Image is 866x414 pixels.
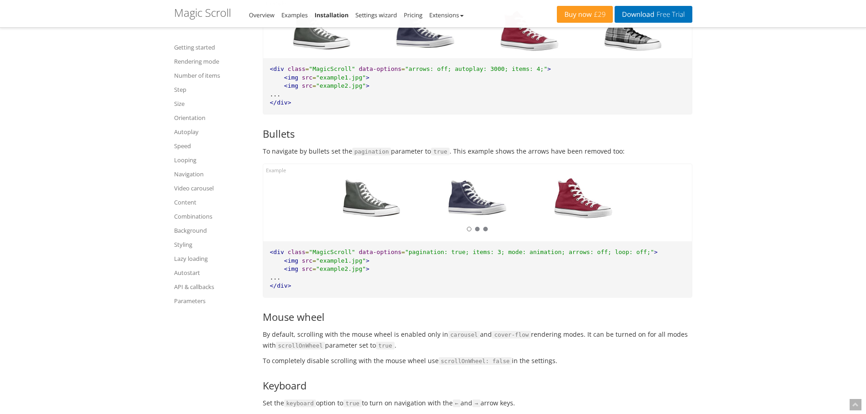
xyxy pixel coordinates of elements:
[263,311,692,322] h3: Mouse wheel
[263,329,692,351] p: By default, scrolling with the mouse wheel is enabled only in and rendering modes. It can be turn...
[405,65,547,72] span: "arrows: off; autoplay: 3000; items: 4;"
[270,274,280,281] span: ...
[276,342,325,350] code: scrollOnWheel
[592,11,606,18] span: £29
[174,225,251,236] a: Background
[366,74,370,81] span: >
[309,65,355,72] span: "MagicScroll"
[284,399,316,408] code: keyboard
[174,211,251,222] a: Combinations
[654,11,685,18] span: Free Trial
[312,82,316,89] span: =
[302,265,312,272] span: src
[174,155,251,165] a: Looping
[359,249,401,255] span: data-options
[270,65,284,72] span: <div
[472,399,481,408] code: →
[174,56,251,67] a: Rendering mode
[315,11,349,19] a: Installation
[174,197,251,208] a: Content
[281,11,308,19] a: Examples
[174,281,251,292] a: API & callbacks
[316,265,366,272] span: "example2.jpg"
[312,257,316,264] span: =
[302,257,312,264] span: src
[305,249,309,255] span: =
[316,74,366,81] span: "example1.jpg"
[305,65,309,72] span: =
[174,98,251,109] a: Size
[316,257,366,264] span: "example1.jpg"
[174,239,251,250] a: Styling
[263,355,692,366] p: To completely disable scrolling with the mouse wheel use in the settings.
[263,398,692,409] p: Set the option to to turn on navigation with the and arrow keys.
[405,249,654,255] span: "pagination: true; items: 3; mode: animation; arrows: off; loop: off;"
[439,357,512,365] code: scrollOnWheel: false
[263,128,692,139] h3: Bullets
[263,380,692,391] h3: Keyboard
[654,249,658,255] span: >
[270,91,280,98] span: ...
[309,249,355,255] span: "MagicScroll"
[284,265,298,272] span: <img
[376,342,394,350] code: true
[174,70,251,81] a: Number of items
[557,6,613,23] a: Buy now£29
[174,7,231,19] h1: Magic Scroll
[312,265,316,272] span: =
[366,257,370,264] span: >
[174,267,251,278] a: Autostart
[284,82,298,89] span: <img
[401,65,405,72] span: =
[288,249,305,255] span: class
[366,265,370,272] span: >
[302,74,312,81] span: src
[352,148,391,156] code: pagination
[453,399,461,408] code: ←
[174,126,251,137] a: Autoplay
[174,42,251,53] a: Getting started
[431,148,449,156] code: true
[359,65,401,72] span: data-options
[302,82,312,89] span: src
[492,331,531,339] code: cover-flow
[343,399,361,408] code: true
[288,65,305,72] span: class
[174,140,251,151] a: Speed
[448,331,481,339] code: carousel
[174,253,251,264] a: Lazy loading
[316,82,366,89] span: "example2.jpg"
[404,11,422,19] a: Pricing
[284,257,298,264] span: <img
[174,295,251,306] a: Parameters
[270,282,291,289] span: </div>
[615,6,692,23] a: DownloadFree Trial
[174,169,251,180] a: Navigation
[270,99,291,106] span: </div>
[355,11,397,19] a: Settings wizard
[249,11,275,19] a: Overview
[174,84,251,95] a: Step
[429,11,463,19] a: Extensions
[312,74,316,81] span: =
[401,249,405,255] span: =
[263,146,692,157] p: To navigate by bullets set the parameter to . This example shows the arrows have been removed too:
[366,82,370,89] span: >
[547,65,551,72] span: >
[270,249,284,255] span: <div
[174,183,251,194] a: Video carousel
[284,74,298,81] span: <img
[174,112,251,123] a: Orientation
